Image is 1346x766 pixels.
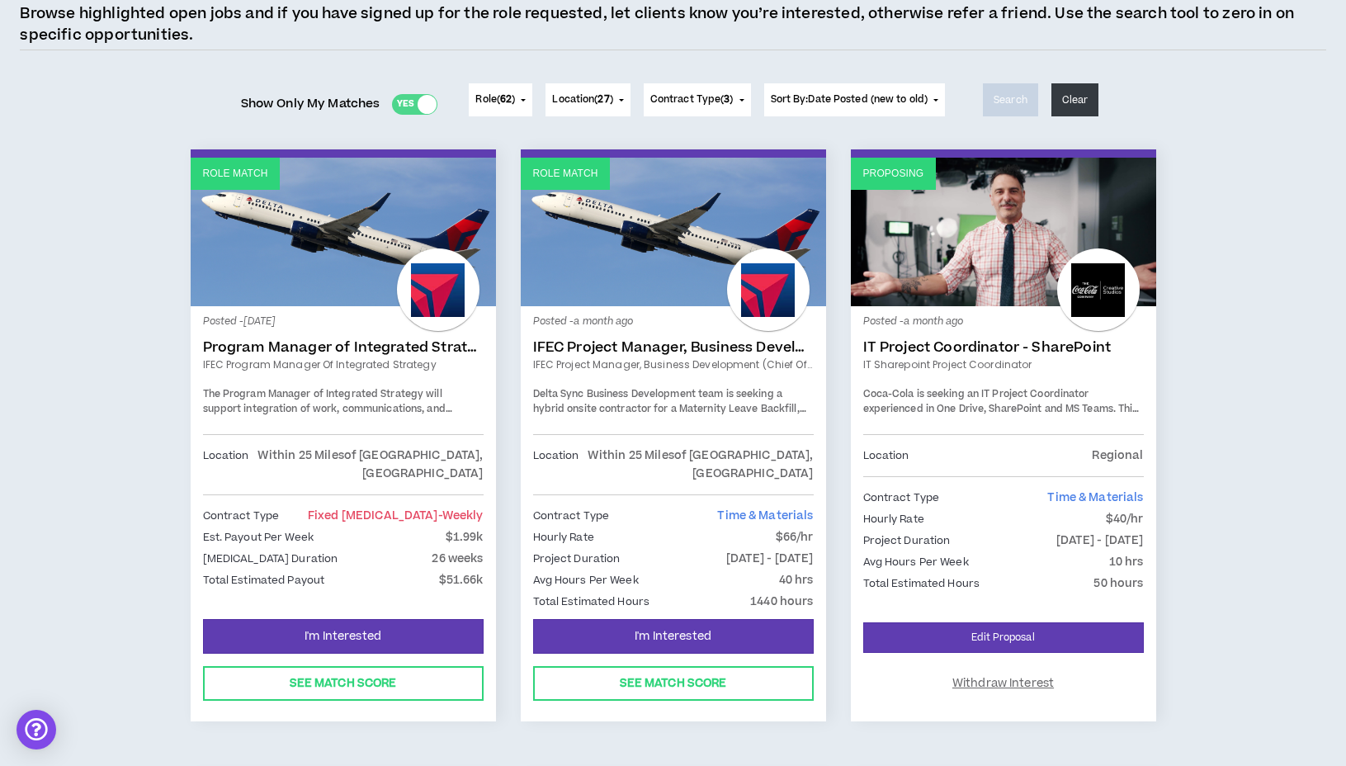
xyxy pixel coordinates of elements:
[552,92,612,107] span: Location ( )
[533,666,814,701] button: See Match Score
[1056,532,1144,550] p: [DATE] - [DATE]
[533,593,650,611] p: Total Estimated Hours
[203,166,268,182] p: Role Match
[248,447,483,483] p: Within 25 Miles of [GEOGRAPHIC_DATA], [GEOGRAPHIC_DATA]
[469,83,532,116] button: Role(62)
[776,528,814,546] p: $66/hr
[863,314,1144,329] p: Posted - a month ago
[771,92,928,106] span: Sort By: Date Posted (new to old)
[305,629,381,645] span: I'm Interested
[203,528,314,546] p: Est. Payout Per Week
[952,676,1054,692] span: Withdraw Interest
[203,339,484,356] a: Program Manager of Integrated Strategy
[191,158,496,306] a: Role Match
[1047,489,1143,506] span: Time & Materials
[521,158,826,306] a: Role Match
[863,666,1144,701] button: Withdraw Interest
[779,571,814,589] p: 40 hrs
[1106,510,1144,528] p: $40/hr
[533,507,610,525] p: Contract Type
[863,357,1144,372] a: IT Sharepoint Project Coordinator
[863,574,980,593] p: Total Estimated Hours
[533,619,814,654] button: I'm Interested
[533,528,594,546] p: Hourly Rate
[533,357,814,372] a: IFEC Project Manager, Business Development (Chief of Staff)
[203,666,484,701] button: See Match Score
[1092,447,1143,465] p: Regional
[579,447,813,483] p: Within 25 Miles of [GEOGRAPHIC_DATA], [GEOGRAPHIC_DATA]
[533,339,814,356] a: IFEC Project Manager, Business Development (Chief of Staff)
[203,447,249,483] p: Location
[17,710,56,749] div: Open Intercom Messenger
[203,550,338,568] p: [MEDICAL_DATA] Duration
[863,510,924,528] p: Hourly Rate
[597,92,609,106] span: 27
[650,92,734,107] span: Contract Type ( )
[203,314,484,329] p: Posted - [DATE]
[863,553,969,571] p: Avg Hours Per Week
[644,83,751,116] button: Contract Type(3)
[863,622,1144,653] a: Edit Proposal
[717,508,813,524] span: Time & Materials
[863,387,1140,459] span: Coca-Cola is seeking an IT Project Coordinator experienced in One Drive, SharePoint and MS Teams....
[439,571,484,589] p: $51.66k
[863,447,909,465] p: Location
[983,83,1038,116] button: Search
[533,314,814,329] p: Posted - a month ago
[432,550,483,568] p: 26 weeks
[863,532,951,550] p: Project Duration
[764,83,946,116] button: Sort By:Date Posted (new to old)
[750,593,813,611] p: 1440 hours
[851,158,1156,306] a: Proposing
[1093,574,1143,593] p: 50 hours
[475,92,515,107] span: Role ( )
[1109,553,1144,571] p: 10 hrs
[203,507,280,525] p: Contract Type
[203,571,325,589] p: Total Estimated Payout
[863,166,924,182] p: Proposing
[863,489,940,507] p: Contract Type
[20,3,1325,45] p: Browse highlighted open jobs and if you have signed up for the role requested, let clients know y...
[545,83,630,116] button: Location(27)
[446,528,484,546] p: $1.99k
[533,571,639,589] p: Avg Hours Per Week
[533,447,579,483] p: Location
[203,619,484,654] button: I'm Interested
[863,339,1144,356] a: IT Project Coordinator - SharePoint
[724,92,730,106] span: 3
[203,387,484,532] span: The Program Manager of Integrated Strategy will support integration of work, communications, and ...
[308,508,484,524] span: Fixed [MEDICAL_DATA]
[438,508,484,524] span: - weekly
[241,92,380,116] span: Show Only My Matches
[203,357,484,372] a: IFEC Program Manager of Integrated Strategy
[533,387,806,445] span: Delta Sync Business Development team is seeking a hybrid onsite contractor for a Maternity Leave ...
[1051,83,1099,116] button: Clear
[533,166,598,182] p: Role Match
[635,629,711,645] span: I'm Interested
[533,550,621,568] p: Project Duration
[726,550,814,568] p: [DATE] - [DATE]
[500,92,512,106] span: 62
